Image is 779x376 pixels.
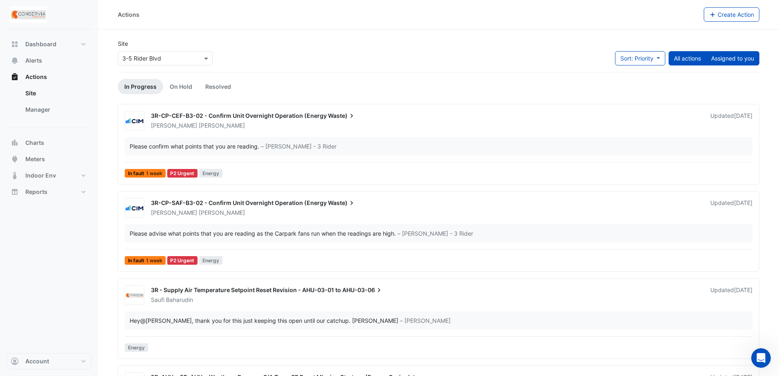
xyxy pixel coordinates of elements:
[11,73,19,81] app-icon: Actions
[11,40,19,48] app-icon: Dashboard
[734,199,752,206] span: Tue 03-Jun-2025 07:43 AEST
[11,155,19,163] app-icon: Meters
[342,286,383,294] span: AHU-03-06
[669,51,706,65] button: All actions
[151,296,164,303] span: Saufi
[25,188,47,196] span: Reports
[151,122,197,129] span: [PERSON_NAME]
[199,256,222,265] span: Energy
[25,139,44,147] span: Charts
[125,117,144,125] img: CIM
[328,112,356,120] span: Waste)
[620,55,653,62] span: Sort: Priority
[199,122,245,130] span: [PERSON_NAME]
[151,199,327,206] span: 3R-CP-SAF-B3-02 - Confirm Unit Overnight Operation (Energy
[118,79,163,94] a: In Progress
[615,51,665,65] button: Sort: Priority
[718,11,754,18] span: Create Action
[400,316,451,325] span: – [PERSON_NAME]
[151,112,327,119] span: 3R-CP-CEF-B3-02 - Confirm Unit Overnight Operation (Energy
[130,316,398,325] div: Hey , thank you for this just keeping this open until our catchup. [PERSON_NAME]
[7,85,92,121] div: Actions
[11,139,19,147] app-icon: Charts
[710,112,752,130] div: Updated
[199,169,222,178] span: Energy
[130,229,396,238] div: Please advise what points that you are reading as the Carpark fans run when the readings are high.
[167,256,198,265] div: P2 Urgent
[118,39,128,48] label: Site
[25,73,47,81] span: Actions
[7,167,92,184] button: Indoor Env
[10,7,47,23] img: Company Logo
[7,52,92,69] button: Alerts
[125,204,144,212] img: CIM
[19,101,92,118] a: Manager
[19,85,92,101] a: Site
[125,291,144,299] img: Conservia
[7,353,92,369] button: Account
[11,56,19,65] app-icon: Alerts
[11,171,19,180] app-icon: Indoor Env
[11,188,19,196] app-icon: Reports
[328,199,356,207] span: Waste)
[125,169,166,178] span: In fault
[166,296,193,304] span: Baharudin
[7,151,92,167] button: Meters
[704,7,760,22] button: Create Action
[25,357,49,365] span: Account
[7,184,92,200] button: Reports
[734,286,752,293] span: Wed 20-Aug-2025 09:33 AEST
[751,348,771,368] iframe: Intercom live chat
[151,209,197,216] span: [PERSON_NAME]
[151,286,341,293] span: 3R - Supply Air Temperature Setpoint Reset Revision - AHU-03-01 to
[7,135,92,151] button: Charts
[199,79,238,94] a: Resolved
[261,142,337,151] span: – [PERSON_NAME] - 3 Rider
[25,40,56,48] span: Dashboard
[140,317,192,324] span: s.baharudin@conservia.com [Conservia]
[125,256,166,265] span: In fault
[706,51,759,65] button: Assigned to you
[118,10,139,19] div: Actions
[163,79,199,94] a: On Hold
[734,112,752,119] span: Tue 03-Jun-2025 07:43 AEST
[397,229,473,238] span: – [PERSON_NAME] - 3 Rider
[7,36,92,52] button: Dashboard
[167,169,198,178] div: P2 Urgent
[7,69,92,85] button: Actions
[25,171,56,180] span: Indoor Env
[199,209,245,217] span: [PERSON_NAME]
[710,199,752,217] div: Updated
[146,171,162,176] span: 1 week
[25,56,42,65] span: Alerts
[130,142,259,151] div: Please confirm what points that you are reading.
[125,343,148,352] span: Energy
[146,258,162,263] span: 1 week
[25,155,45,163] span: Meters
[710,286,752,304] div: Updated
